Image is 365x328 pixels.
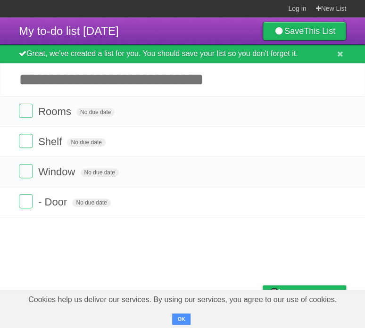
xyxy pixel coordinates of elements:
span: - Door [38,196,69,208]
label: Done [19,194,33,208]
b: This List [304,26,335,36]
span: No due date [81,168,119,177]
span: No due date [67,138,105,147]
img: Buy me a coffee [267,286,280,302]
span: Buy me a coffee [282,286,341,302]
span: Shelf [38,136,64,148]
span: Cookies help us deliver our services. By using our services, you agree to our use of cookies. [19,290,346,309]
a: Buy me a coffee [263,285,346,303]
label: Done [19,104,33,118]
label: Done [19,164,33,178]
span: My to-do list [DATE] [19,25,119,37]
button: OK [172,313,191,325]
label: Done [19,134,33,148]
span: No due date [72,198,110,207]
span: Window [38,166,77,178]
a: SaveThis List [263,22,346,41]
span: Rooms [38,106,74,117]
span: No due date [76,108,115,116]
